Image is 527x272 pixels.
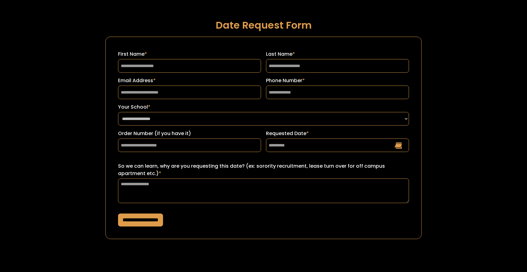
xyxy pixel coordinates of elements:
label: Last Name [266,50,409,58]
label: Phone Number [266,77,409,84]
label: First Name [118,50,261,58]
label: Email Address [118,77,261,84]
label: So we can learn, why are you requesting this date? (ex: sorority recruitment, lease turn over for... [118,162,409,177]
label: Your School [118,103,409,111]
label: Requested Date [266,130,409,137]
form: Request a Date Form [105,37,422,239]
h1: Date Request Form [105,20,422,30]
label: Order Number (if you have it) [118,130,261,137]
